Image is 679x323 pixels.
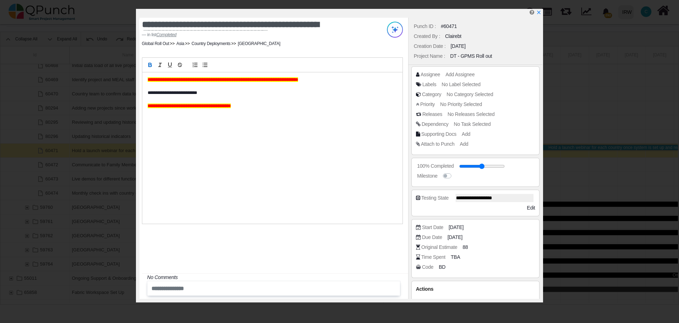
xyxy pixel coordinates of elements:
[230,40,280,47] li: [GEOGRAPHIC_DATA]
[450,52,492,60] div: DT - GPMS Roll out
[422,91,441,98] div: Category
[422,234,442,241] div: Due Date
[454,121,491,127] span: No Task Selected
[184,40,231,47] li: Country Deployments
[451,254,460,261] span: TBA
[156,32,177,37] u: Completed
[421,140,455,148] div: Attach to Punch
[417,172,437,180] div: Milestone
[156,32,177,37] cite: Source Title
[420,101,435,108] div: Priority
[422,263,433,271] div: Code
[387,22,403,38] img: Try writing with AI
[422,111,442,118] div: Releases
[421,254,445,261] div: Time Spent
[416,286,433,292] span: Actions
[439,263,445,271] span: BD
[169,40,184,47] li: Asia
[447,91,493,97] span: No Category Selected
[142,32,358,38] footer: in list
[449,224,463,231] span: [DATE]
[142,40,169,47] li: Global Roll Out
[445,33,461,40] div: Clairebt
[414,33,440,40] div: Created By :
[422,121,449,128] div: Dependency
[414,43,446,50] div: Creation Date :
[447,111,495,117] span: No Releases Selected
[463,244,468,251] span: 88
[442,82,481,87] span: No Label Selected
[460,141,468,147] span: Add
[414,52,445,60] div: Project Name :
[527,205,535,211] span: Edit
[462,131,470,137] span: Add
[421,244,457,251] div: Original Estimate
[421,71,440,78] div: Assignee
[422,224,443,231] div: Start Date
[417,162,453,170] div: 100% Completed
[147,274,178,280] i: No Comments
[421,194,449,202] div: Testing State
[440,101,482,107] span: No Priority Selected
[445,72,474,77] span: Add Assignee
[451,43,466,50] div: [DATE]
[447,234,462,241] span: [DATE]
[421,130,456,138] div: Supporting Docs
[422,81,436,88] div: Labels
